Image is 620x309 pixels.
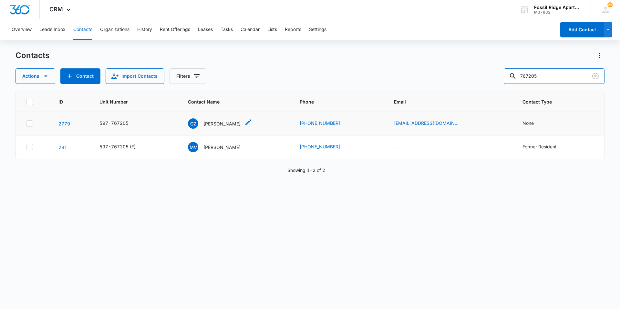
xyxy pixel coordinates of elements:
p: [PERSON_NAME] [203,144,241,151]
button: Leads Inbox [39,19,66,40]
span: 22 [607,2,613,7]
div: Contact Type - Former Resident - Select to Edit Field [522,143,568,151]
div: account name [534,5,581,10]
span: Phone [300,98,369,105]
button: History [137,19,152,40]
div: Email - - Select to Edit Field [394,143,414,151]
button: Clear [590,71,601,81]
button: Calendar [241,19,260,40]
button: Reports [285,19,301,40]
a: Navigate to contact details page for Cari Zancanelli [58,121,70,126]
button: Settings [309,19,326,40]
div: notifications count [607,2,613,7]
button: Lists [267,19,277,40]
div: None [522,120,534,126]
button: Rent Offerings [160,19,190,40]
span: Unit Number [99,98,172,105]
h1: Contacts [15,51,49,60]
div: Contact Name - Cari Zancanelli - Select to Edit Field [188,118,252,129]
span: Contact Type [522,98,584,105]
div: account id [534,10,581,15]
span: CRM [49,6,63,13]
button: Filters [170,68,206,84]
div: Unit Number - 597-767205 (F) - Select to Edit Field [99,143,147,151]
button: Leases [198,19,213,40]
div: --- [394,143,403,151]
span: Contact Name [188,98,275,105]
a: [PHONE_NUMBER] [300,143,340,150]
div: Unit Number - 597-767205 - Select to Edit Field [99,120,140,127]
button: Import Contacts [106,68,164,84]
p: Showing 1-2 of 2 [287,167,325,174]
div: Contact Type - None - Select to Edit Field [522,120,545,127]
div: Email - carijeanmazza@gmail.com - Select to Edit Field [394,120,470,127]
button: Tasks [221,19,233,40]
button: Organizations [100,19,129,40]
button: Actions [594,50,604,61]
div: Phone - (303) 746-6538 - Select to Edit Field [300,143,352,151]
a: Navigate to contact details page for Monica Vessio [58,145,67,150]
span: CZ [188,118,198,129]
button: Contacts [73,19,92,40]
span: ID [58,98,75,105]
div: Phone - (970) 308-4830 - Select to Edit Field [300,120,352,127]
button: Actions [15,68,55,84]
a: [PHONE_NUMBER] [300,120,340,126]
div: Former Resident [522,143,557,150]
span: Email [394,98,497,105]
div: 597-767205 (F) [99,143,136,150]
button: Add Contact [560,22,604,37]
button: Overview [12,19,32,40]
div: Contact Name - Monica Vessio - Select to Edit Field [188,142,252,152]
div: 597-767205 [99,120,129,126]
button: Add Contact [60,68,100,84]
a: [EMAIL_ADDRESS][DOMAIN_NAME] [394,120,459,126]
span: MV [188,142,198,152]
p: [PERSON_NAME] [203,120,241,127]
input: Search Contacts [504,68,604,84]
